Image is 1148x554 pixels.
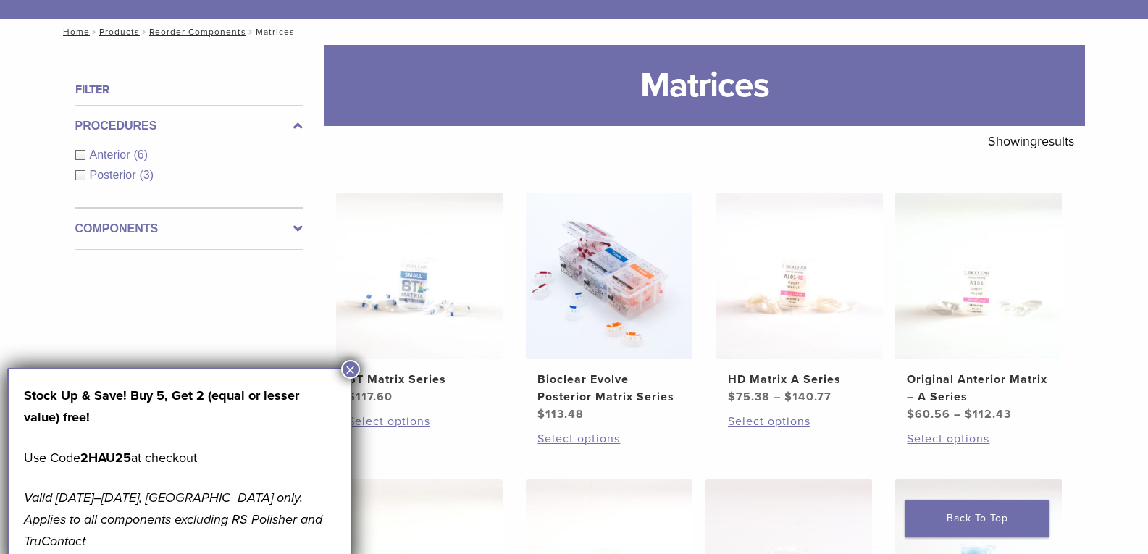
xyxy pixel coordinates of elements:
[348,413,491,430] a: Select options for “BT Matrix Series”
[716,193,883,359] img: HD Matrix A Series
[59,27,90,37] a: Home
[348,371,491,388] h2: BT Matrix Series
[728,413,871,430] a: Select options for “HD Matrix A Series”
[728,390,736,404] span: $
[537,407,545,421] span: $
[784,390,792,404] span: $
[99,27,140,37] a: Products
[988,126,1074,156] p: Showing results
[954,407,961,421] span: –
[324,45,1085,126] h1: Matrices
[341,360,360,379] button: Close
[336,193,503,359] img: BT Matrix Series
[965,407,1011,421] bdi: 112.43
[907,407,915,421] span: $
[149,27,246,37] a: Reorder Components
[140,169,154,181] span: (3)
[907,371,1050,406] h2: Original Anterior Matrix – A Series
[537,430,681,448] a: Select options for “Bioclear Evolve Posterior Matrix Series”
[24,387,299,425] strong: Stock Up & Save! Buy 5, Get 2 (equal or lesser value) free!
[894,193,1063,423] a: Original Anterior Matrix - A SeriesOriginal Anterior Matrix – A Series
[537,407,584,421] bdi: 113.48
[90,169,140,181] span: Posterior
[140,28,149,35] span: /
[537,371,681,406] h2: Bioclear Evolve Posterior Matrix Series
[525,193,694,423] a: Bioclear Evolve Posterior Matrix SeriesBioclear Evolve Posterior Matrix Series $113.48
[526,193,692,359] img: Bioclear Evolve Posterior Matrix Series
[728,390,770,404] bdi: 75.38
[24,447,335,469] p: Use Code at checkout
[716,193,884,406] a: HD Matrix A SeriesHD Matrix A Series
[335,193,504,406] a: BT Matrix SeriesBT Matrix Series $117.60
[134,148,148,161] span: (6)
[90,28,99,35] span: /
[75,117,303,135] label: Procedures
[348,390,393,404] bdi: 117.60
[907,407,950,421] bdi: 60.56
[895,193,1062,359] img: Original Anterior Matrix - A Series
[728,371,871,388] h2: HD Matrix A Series
[75,220,303,238] label: Components
[75,81,303,98] h4: Filter
[907,430,1050,448] a: Select options for “Original Anterior Matrix - A Series”
[784,390,831,404] bdi: 140.77
[905,500,1049,537] a: Back To Top
[246,28,256,35] span: /
[965,407,973,421] span: $
[774,390,781,404] span: –
[53,19,1096,45] nav: Matrices
[90,148,134,161] span: Anterior
[80,450,131,466] strong: 2HAU25
[24,490,322,549] em: Valid [DATE]–[DATE], [GEOGRAPHIC_DATA] only. Applies to all components excluding RS Polisher and ...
